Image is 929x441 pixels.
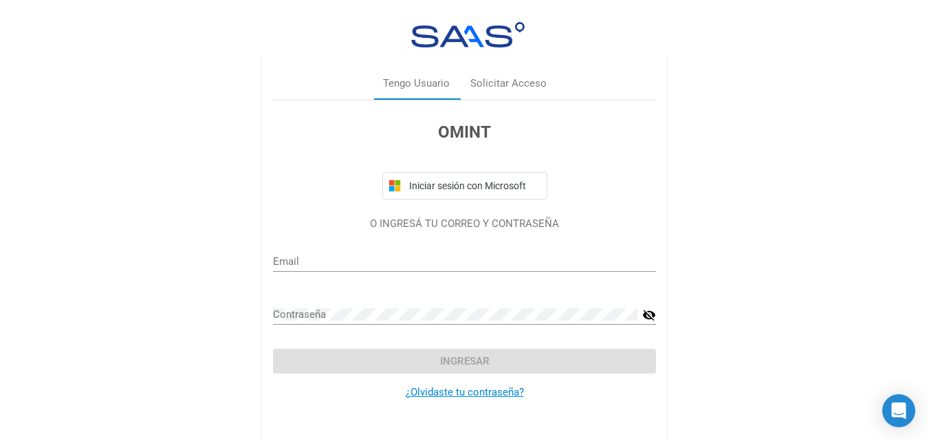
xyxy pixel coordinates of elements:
[382,172,547,200] button: Iniciar sesión con Microsoft
[273,349,656,374] button: Ingresar
[440,355,490,367] span: Ingresar
[470,76,547,92] div: Solicitar Acceso
[406,180,541,191] span: Iniciar sesión con Microsoft
[882,394,915,427] div: Open Intercom Messenger
[273,120,656,144] h3: OMINT
[406,386,524,398] a: ¿Olvidaste tu contraseña?
[383,76,450,92] div: Tengo Usuario
[273,216,656,232] p: O INGRESÁ TU CORREO Y CONTRASEÑA
[642,307,656,323] mat-icon: visibility_off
